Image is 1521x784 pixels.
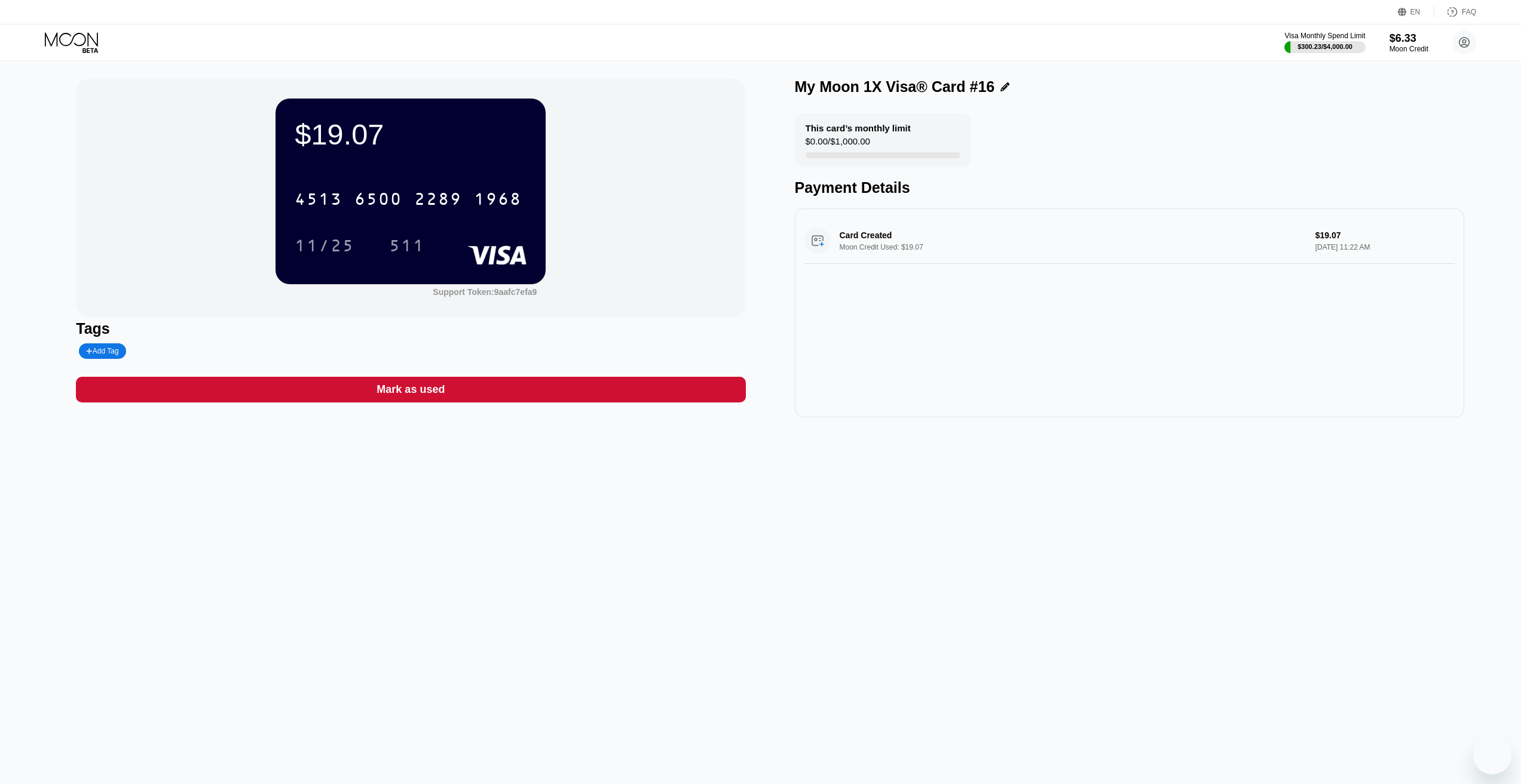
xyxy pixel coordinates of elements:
[1390,32,1428,53] div: $6.33Moon Credit
[286,230,363,260] div: 11/25
[1434,6,1476,18] div: FAQ
[295,118,527,151] div: $19.07
[377,383,445,396] div: Mark as used
[1390,45,1428,53] div: Moon Credit
[354,191,402,210] div: 6500
[380,230,434,260] div: 511
[795,179,1464,196] div: Payment Details
[1284,32,1365,40] div: Visa Monthly Spend Limit
[1410,8,1421,16] div: EN
[795,78,995,96] div: My Moon 1X Visa® Card #16
[806,123,911,133] div: This card’s monthly limit
[76,377,745,402] div: Mark as used
[79,343,126,359] div: Add Tag
[389,238,425,257] div: 511
[86,347,118,355] div: Add Tag
[1297,43,1352,50] div: $300.23 / $4,000.00
[1398,6,1434,18] div: EN
[295,191,342,210] div: 4513
[414,191,462,210] div: 2289
[1390,32,1428,45] div: $6.33
[1473,736,1511,774] iframe: Button to launch messaging window, conversation in progress
[1284,32,1365,53] div: Visa Monthly Spend Limit$300.23/$4,000.00
[1462,8,1476,16] div: FAQ
[76,320,745,337] div: Tags
[474,191,522,210] div: 1968
[433,287,537,297] div: Support Token: 9aafc7efa9
[295,238,354,257] div: 11/25
[433,287,537,297] div: Support Token:9aafc7efa9
[806,136,870,152] div: $0.00 / $1,000.00
[287,184,529,214] div: 4513650022891968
